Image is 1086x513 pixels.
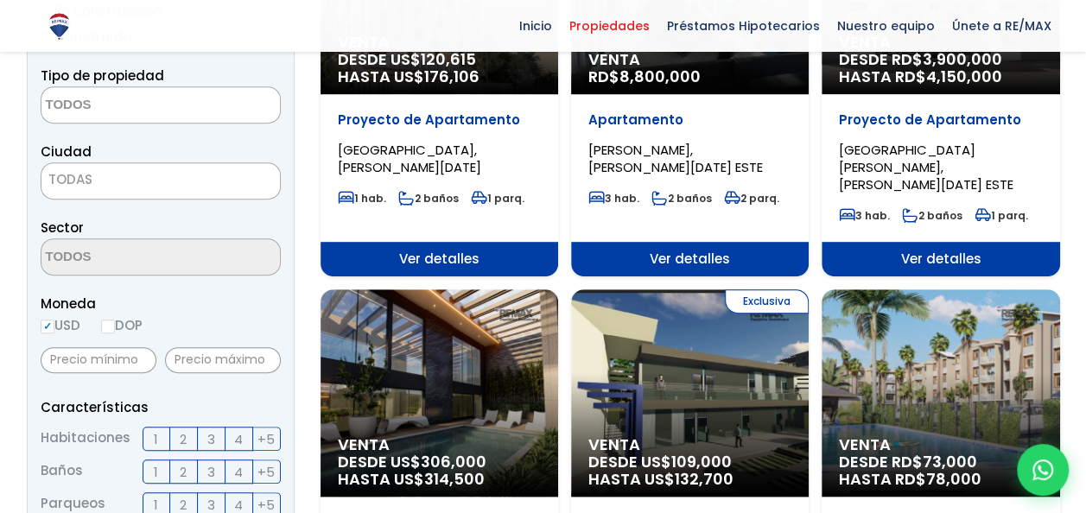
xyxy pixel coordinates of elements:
[571,242,809,276] span: Ver detalles
[588,51,791,68] span: Venta
[588,141,763,176] span: [PERSON_NAME], [PERSON_NAME][DATE] ESTE
[338,436,541,453] span: Venta
[588,66,701,87] span: RD$
[44,11,74,41] img: Logo de REMAX
[829,13,943,39] span: Nuestro equipo
[658,13,829,39] span: Préstamos Hipotecarios
[421,48,476,70] span: 120,615
[41,347,156,373] input: Precio mínimo
[588,436,791,453] span: Venta
[588,453,791,488] span: DESDE US$
[839,471,1042,488] span: HASTA RD$
[588,111,791,129] p: Apartamento
[651,191,712,206] span: 2 baños
[180,461,187,483] span: 2
[101,314,143,336] label: DOP
[421,451,486,472] span: 306,000
[588,191,639,206] span: 3 hab.
[398,191,459,206] span: 2 baños
[839,111,1042,129] p: Proyecto de Apartamento
[675,468,734,490] span: 132,700
[588,471,791,488] span: HASTA US$
[338,68,541,85] span: HASTA US$
[926,468,981,490] span: 78,000
[619,66,701,87] span: 8,800,000
[234,428,243,450] span: 4
[839,436,1042,453] span: Venta
[257,461,275,483] span: +5
[101,320,115,333] input: DOP
[424,66,479,87] span: 176,106
[234,461,243,483] span: 4
[41,293,281,314] span: Moneda
[511,13,561,39] span: Inicio
[338,191,386,206] span: 1 hab.
[207,428,215,450] span: 3
[923,451,977,472] span: 73,000
[725,289,809,313] span: Exclusiva
[41,314,80,336] label: USD
[338,471,541,488] span: HASTA US$
[975,208,1028,223] span: 1 parq.
[822,242,1059,276] span: Ver detalles
[257,428,275,450] span: +5
[839,51,1042,85] span: DESDE RD$
[41,396,281,418] p: Características
[839,208,890,223] span: 3 hab.
[41,239,209,276] textarea: Search
[41,320,54,333] input: USD
[41,427,130,451] span: Habitaciones
[338,141,481,176] span: [GEOGRAPHIC_DATA], [PERSON_NAME][DATE]
[724,191,779,206] span: 2 parq.
[338,111,541,129] p: Proyecto de Apartamento
[424,468,485,490] span: 314,500
[671,451,732,472] span: 109,000
[321,242,558,276] span: Ver detalles
[926,66,1002,87] span: 4,150,000
[41,162,281,199] span: TODAS
[338,453,541,488] span: DESDE US$
[41,459,83,484] span: Baños
[338,51,541,85] span: DESDE US$
[207,461,215,483] span: 3
[154,461,158,483] span: 1
[165,347,281,373] input: Precio máximo
[41,87,209,124] textarea: Search
[943,13,1060,39] span: Únete a RE/MAX
[41,168,280,192] span: TODAS
[561,13,658,39] span: Propiedades
[41,66,164,85] span: Tipo de propiedad
[902,208,962,223] span: 2 baños
[41,218,84,237] span: Sector
[154,428,158,450] span: 1
[180,428,187,450] span: 2
[923,48,1002,70] span: 3,900,000
[471,191,524,206] span: 1 parq.
[839,453,1042,488] span: DESDE RD$
[839,68,1042,85] span: HASTA RD$
[48,170,92,188] span: TODAS
[839,141,1013,193] span: [GEOGRAPHIC_DATA][PERSON_NAME], [PERSON_NAME][DATE] ESTE
[41,142,92,161] span: Ciudad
